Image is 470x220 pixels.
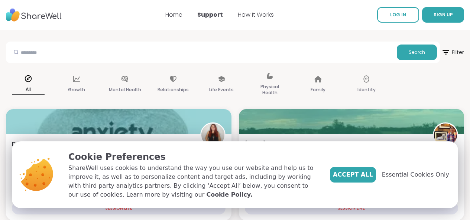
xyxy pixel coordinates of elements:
span: Depression & Anxiety support group [12,140,121,149]
button: Search [397,45,437,60]
div: SESSION LIVE [245,202,458,214]
p: All [12,85,45,95]
span: Accept All [333,170,373,179]
button: SIGN UP [422,7,464,23]
span: Essential Cookies Only [382,170,449,179]
button: Filter [441,42,464,63]
span: SIGN UP [434,12,453,18]
button: Accept All [330,167,376,183]
a: How It Works [238,10,274,19]
div: SESSION LIVE [12,202,226,214]
p: Growth [68,85,85,94]
span: Search [409,49,425,56]
img: AmberWolffWizard [434,124,457,147]
a: Home [165,10,182,19]
img: ShareWell Nav Logo [6,5,62,25]
p: Cookie Preferences [68,150,318,164]
a: Cookie Policy. [206,190,252,199]
img: SarahR83 [201,124,224,147]
p: Identity [357,85,376,94]
a: LOG IN [377,7,419,23]
span: [DATE] Afternoon Body Doublers and Chillers! [245,140,382,149]
span: Filter [441,43,464,61]
p: Family [311,85,325,94]
p: Life Events [209,85,234,94]
p: Mental Health [109,85,141,94]
a: Support [197,10,223,19]
span: LOG IN [390,12,406,18]
p: ShareWell uses cookies to understand the way you use our website and help us to improve it, as we... [68,164,318,199]
p: Physical Health [253,82,286,97]
p: Relationships [158,85,189,94]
